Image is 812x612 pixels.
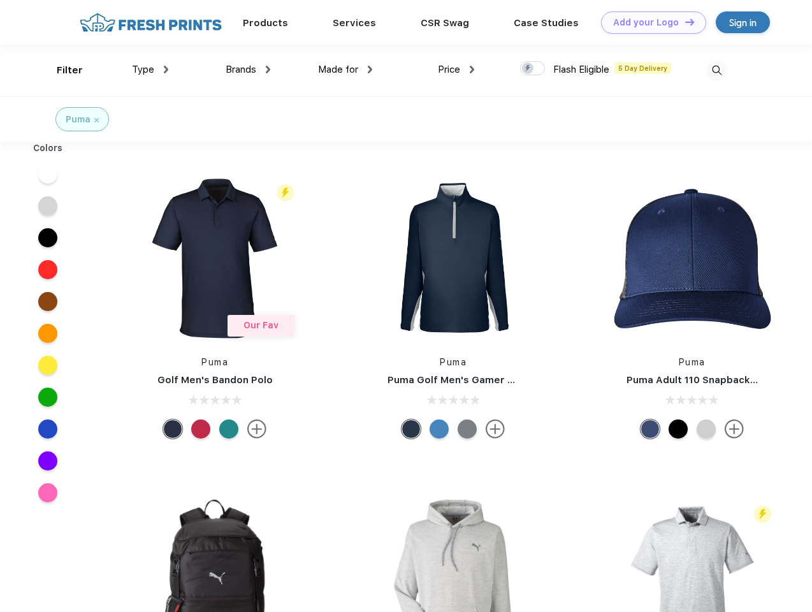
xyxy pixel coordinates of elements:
[66,113,91,126] div: Puma
[94,118,99,122] img: filter_cancel.svg
[679,357,706,367] a: Puma
[333,17,376,29] a: Services
[440,357,467,367] a: Puma
[219,419,238,439] div: Green Lagoon
[76,11,226,34] img: fo%20logo%202.webp
[725,419,744,439] img: more.svg
[685,18,694,25] img: DT
[368,66,372,73] img: dropdown.png
[754,506,771,523] img: flash_active_toggle.svg
[697,419,716,439] div: Quarry Brt Whit
[402,419,421,439] div: Navy Blazer
[164,66,168,73] img: dropdown.png
[553,64,609,75] span: Flash Eligible
[438,64,460,75] span: Price
[716,11,770,33] a: Sign in
[706,60,727,81] img: desktop_search.svg
[607,173,777,343] img: func=resize&h=266
[132,64,154,75] span: Type
[368,173,538,343] img: func=resize&h=266
[157,374,273,386] a: Golf Men's Bandon Polo
[24,142,73,155] div: Colors
[247,419,266,439] img: more.svg
[470,66,474,73] img: dropdown.png
[388,374,589,386] a: Puma Golf Men's Gamer Golf Quarter-Zip
[130,173,300,343] img: func=resize&h=266
[641,419,660,439] div: Peacoat Qut Shd
[430,419,449,439] div: Bright Cobalt
[458,419,477,439] div: Quiet Shade
[318,64,358,75] span: Made for
[57,63,83,78] div: Filter
[277,184,294,201] img: flash_active_toggle.svg
[243,320,279,330] span: Our Fav
[163,419,182,439] div: Navy Blazer
[729,15,757,30] div: Sign in
[421,17,469,29] a: CSR Swag
[201,357,228,367] a: Puma
[486,419,505,439] img: more.svg
[669,419,688,439] div: Pma Blk Pma Blk
[266,66,270,73] img: dropdown.png
[614,62,671,74] span: 5 Day Delivery
[191,419,210,439] div: Ski Patrol
[243,17,288,29] a: Products
[226,64,256,75] span: Brands
[613,17,679,28] div: Add your Logo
